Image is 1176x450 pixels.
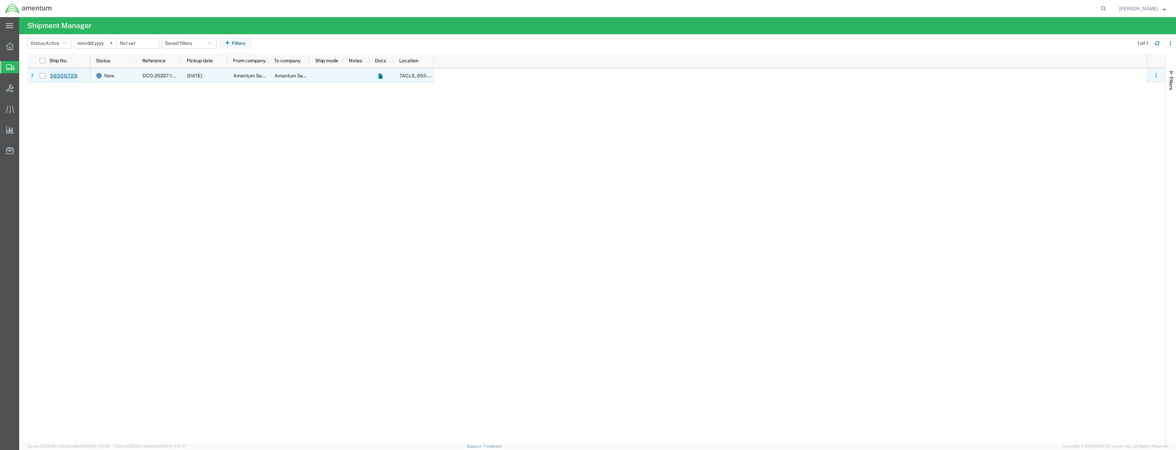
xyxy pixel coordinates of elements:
[467,444,484,448] a: Support
[50,71,78,82] a: 56509729
[233,58,266,63] span: From company
[484,444,502,448] a: Feedback
[400,73,508,78] span: TACLS_655-Godman AAF, KY
[233,73,285,78] span: Amentum Services, Inc.
[104,68,114,83] span: New
[143,73,187,78] span: DCO-25227-166920
[1119,4,1166,13] button: [PERSON_NAME]
[160,444,187,448] span: [DATE] 11:37:47
[1137,40,1149,47] div: 1 of 1
[1168,77,1174,90] span: Filters
[1062,443,1168,449] span: Copyright © [DATE]-[DATE] Agistix Inc., All Rights Reserved
[162,38,217,49] button: Saved filters
[219,38,252,49] button: Filters
[74,38,117,48] input: Not set
[187,58,213,63] span: Pickup date
[375,58,386,63] span: Docs
[315,58,338,63] span: Ship mode
[1119,5,1158,12] span: Joe Ricklefs
[46,40,59,46] span: Active
[349,58,362,63] span: Notes
[117,38,159,48] input: Not set
[27,38,72,49] button: Status:Active
[274,58,301,63] span: To company
[399,58,418,63] span: Location
[142,58,166,63] span: Reference
[84,444,110,448] span: [DATE] 11:54:36
[96,58,110,63] span: Status
[274,73,326,78] span: Amentum Services, Inc.
[27,17,91,34] h4: Shipment Manager
[5,3,52,14] img: logo
[27,444,110,448] span: Server: 2025.16.0-21b0bc45e7b
[187,73,202,78] span: 08/15/2025
[113,444,187,448] span: Client: 2025.16.0-b4dc8a9
[49,58,68,63] span: Ship No.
